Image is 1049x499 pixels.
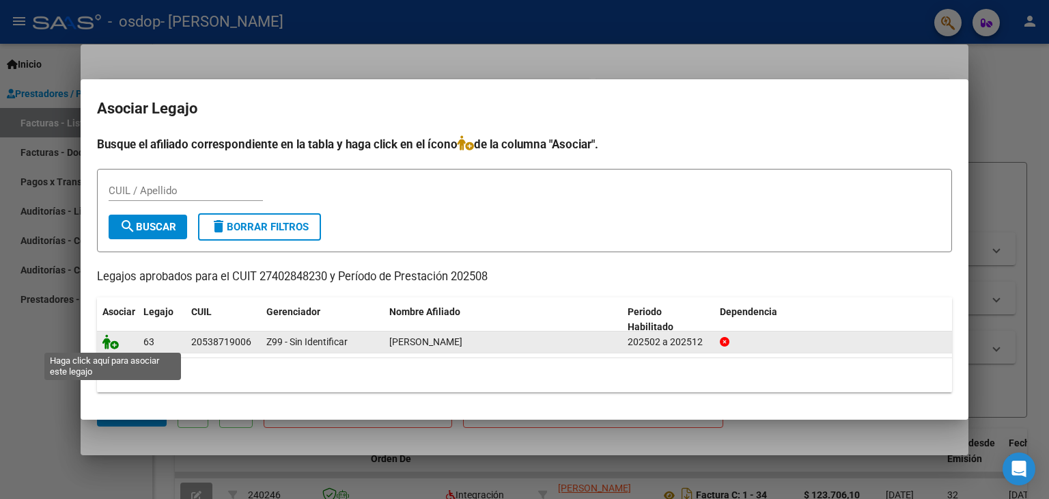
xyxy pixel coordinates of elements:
[261,297,384,342] datatable-header-cell: Gerenciador
[622,297,714,342] datatable-header-cell: Periodo Habilitado
[120,221,176,233] span: Buscar
[143,336,154,347] span: 63
[97,269,952,286] p: Legajos aprobados para el CUIT 27402848230 y Período de Prestación 202508
[198,213,321,241] button: Borrar Filtros
[628,334,709,350] div: 202502 a 202512
[384,297,622,342] datatable-header-cell: Nombre Afiliado
[97,358,952,392] div: 1 registros
[720,306,777,317] span: Dependencia
[97,135,952,153] h4: Busque el afiliado correspondiente en la tabla y haga click en el ícono de la columna "Asociar".
[138,297,186,342] datatable-header-cell: Legajo
[266,306,320,317] span: Gerenciador
[120,218,136,234] mat-icon: search
[191,334,251,350] div: 20538719006
[97,297,138,342] datatable-header-cell: Asociar
[102,306,135,317] span: Asociar
[389,306,460,317] span: Nombre Afiliado
[266,336,348,347] span: Z99 - Sin Identificar
[97,96,952,122] h2: Asociar Legajo
[143,306,173,317] span: Legajo
[389,336,462,347] span: ROMERO LAUREANO
[628,306,673,333] span: Periodo Habilitado
[210,221,309,233] span: Borrar Filtros
[109,215,187,239] button: Buscar
[191,306,212,317] span: CUIL
[1003,453,1035,485] div: Open Intercom Messenger
[714,297,953,342] datatable-header-cell: Dependencia
[186,297,261,342] datatable-header-cell: CUIL
[210,218,227,234] mat-icon: delete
